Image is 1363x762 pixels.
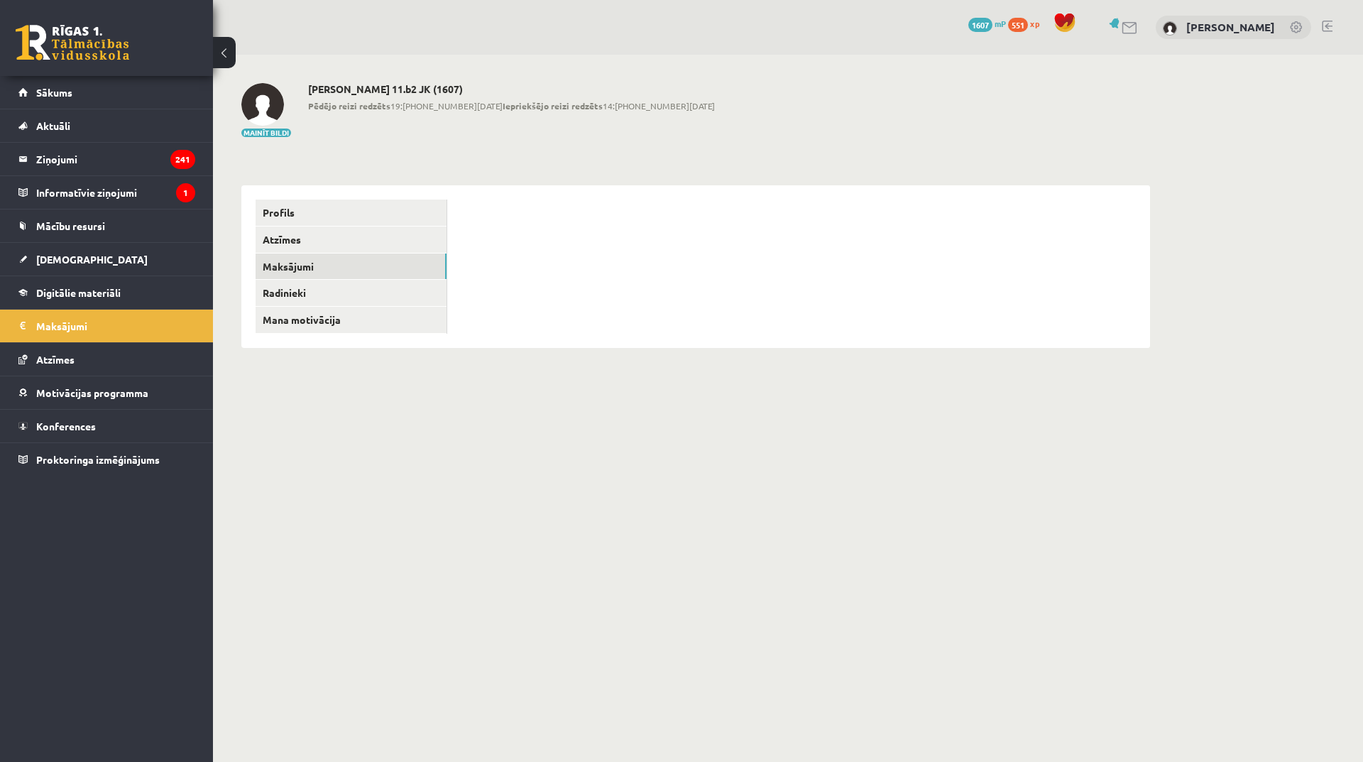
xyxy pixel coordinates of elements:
span: Sākums [36,86,72,99]
h2: [PERSON_NAME] 11.b2 JK (1607) [308,83,715,95]
a: [PERSON_NAME] [1186,20,1275,34]
legend: Informatīvie ziņojumi [36,176,195,209]
span: 1607 [968,18,992,32]
a: Sākums [18,76,195,109]
a: Mācību resursi [18,209,195,242]
span: [DEMOGRAPHIC_DATA] [36,253,148,266]
img: Pēteris Kubiļus [241,83,284,126]
i: 241 [170,150,195,169]
span: Aktuāli [36,119,70,132]
a: [DEMOGRAPHIC_DATA] [18,243,195,276]
a: Ziņojumi241 [18,143,195,175]
a: Informatīvie ziņojumi1 [18,176,195,209]
span: 19:[PHONE_NUMBER][DATE] 14:[PHONE_NUMBER][DATE] [308,99,715,112]
span: Digitālie materiāli [36,286,121,299]
a: Radinieki [256,280,447,306]
span: mP [995,18,1006,29]
legend: Ziņojumi [36,143,195,175]
a: 551 xp [1008,18,1046,29]
a: Maksājumi [18,310,195,342]
a: Konferences [18,410,195,442]
b: Pēdējo reizi redzēts [308,100,390,111]
span: Motivācijas programma [36,386,148,399]
span: Proktoringa izmēģinājums [36,453,160,466]
span: 551 [1008,18,1028,32]
a: Maksājumi [256,254,447,280]
button: Mainīt bildi [241,129,291,137]
a: Rīgas 1. Tālmācības vidusskola [16,25,129,60]
a: Digitālie materiāli [18,276,195,309]
legend: Maksājumi [36,310,195,342]
a: Atzīmes [256,227,447,253]
a: Proktoringa izmēģinājums [18,443,195,476]
a: Motivācijas programma [18,376,195,409]
b: Iepriekšējo reizi redzēts [503,100,603,111]
a: Atzīmes [18,343,195,376]
img: Pēteris Kubiļus [1163,21,1177,36]
a: Aktuāli [18,109,195,142]
a: Profils [256,200,447,226]
span: xp [1030,18,1039,29]
span: Konferences [36,420,96,432]
span: Atzīmes [36,353,75,366]
i: 1 [176,183,195,202]
a: 1607 mP [968,18,1006,29]
span: Mācību resursi [36,219,105,232]
a: Mana motivācija [256,307,447,333]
